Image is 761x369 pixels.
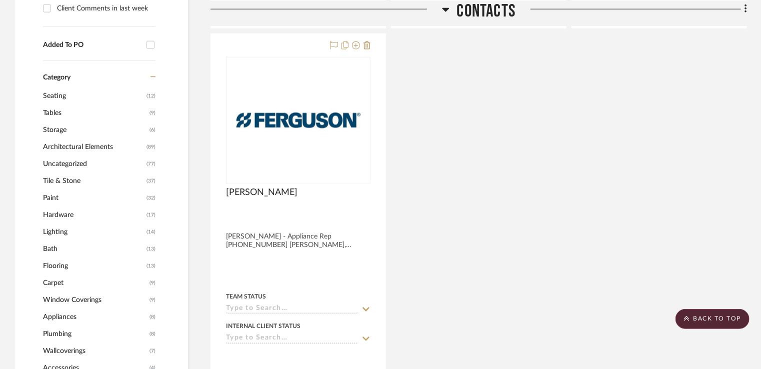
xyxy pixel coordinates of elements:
span: (77) [146,156,155,172]
img: Ferguson [236,58,361,183]
span: [PERSON_NAME] [226,187,297,198]
span: (89) [146,139,155,155]
span: Flooring [43,257,144,274]
span: (13) [146,241,155,257]
span: Architectural Elements [43,138,144,155]
span: Bath [43,240,144,257]
div: Internal Client Status [226,322,300,331]
span: (17) [146,207,155,223]
span: (32) [146,190,155,206]
div: Client Comments in last week [57,0,153,16]
input: Type to Search… [226,334,358,344]
span: Storage [43,121,147,138]
span: Tile & Stone [43,172,144,189]
span: Category [43,73,70,82]
span: Uncategorized [43,155,144,172]
span: (8) [149,309,155,325]
span: (9) [149,292,155,308]
span: (12) [146,88,155,104]
span: Wallcoverings [43,342,147,359]
span: Tables [43,104,147,121]
span: (14) [146,224,155,240]
span: (6) [149,122,155,138]
span: (9) [149,275,155,291]
span: Appliances [43,308,147,325]
input: Type to Search… [226,305,358,314]
span: (13) [146,258,155,274]
span: Plumbing [43,325,147,342]
scroll-to-top-button: BACK TO TOP [675,309,749,329]
span: Hardware [43,206,144,223]
span: Window Coverings [43,291,147,308]
span: Carpet [43,274,147,291]
span: Seating [43,87,144,104]
div: Added To PO [43,41,141,49]
div: Team Status [226,292,266,301]
span: (37) [146,173,155,189]
span: Lighting [43,223,144,240]
span: (7) [149,343,155,359]
span: Paint [43,189,144,206]
span: (8) [149,326,155,342]
span: (9) [149,105,155,121]
div: 0 [226,57,370,183]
